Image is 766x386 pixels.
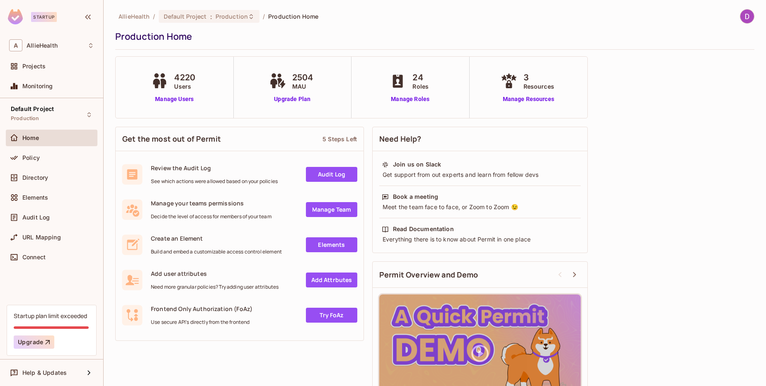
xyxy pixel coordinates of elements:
span: Build and embed a customizable access control element [151,248,282,255]
span: Add user attributes [151,270,279,277]
button: Upgrade [14,335,54,349]
a: Audit Log [306,167,357,182]
span: Default Project [11,106,54,112]
span: Production Home [268,12,318,20]
div: 5 Steps Left [322,135,357,143]
a: Add Attrbutes [306,273,357,287]
span: Home [22,135,39,141]
a: Upgrade Plan [267,95,318,104]
span: Production [216,12,248,20]
div: Join us on Slack [393,160,441,169]
span: Decide the level of access for members of your team [151,213,271,220]
span: Elements [22,194,48,201]
span: Roles [412,82,429,91]
span: 4220 [174,71,195,84]
a: Elements [306,237,357,252]
span: Users [174,82,195,91]
span: Get the most out of Permit [122,134,221,144]
span: Directory [22,174,48,181]
span: Permit Overview and Demo [379,270,478,280]
span: Frontend Only Authorization (FoAz) [151,305,252,313]
span: 3 [524,71,554,84]
div: Startup [31,12,57,22]
span: Need more granular policies? Try adding user attributes [151,284,279,290]
span: URL Mapping [22,234,61,241]
span: A [9,39,22,51]
span: 2504 [292,71,313,84]
img: Diego Souza [740,10,754,23]
span: Audit Log [22,214,50,221]
span: Resources [524,82,554,91]
span: See which actions were allowed based on your policies [151,178,278,185]
span: the active workspace [119,12,150,20]
div: Production Home [115,30,750,43]
span: Connect [22,254,46,261]
div: Meet the team face to face, or Zoom to Zoom 😉 [382,203,578,211]
span: Projects [22,63,46,70]
span: Need Help? [379,134,422,144]
li: / [263,12,265,20]
span: MAU [292,82,313,91]
span: 24 [412,71,429,84]
a: Manage Resources [499,95,558,104]
span: Use secure API's directly from the frontend [151,319,252,326]
div: Get support from out experts and learn from fellow devs [382,171,578,179]
a: Manage Roles [388,95,433,104]
div: Startup plan limit exceeded [14,312,87,320]
a: Try FoAz [306,308,357,323]
span: Help & Updates [22,369,67,376]
span: : [210,13,213,20]
div: Book a meeting [393,193,438,201]
span: Policy [22,154,40,161]
span: Production [11,115,39,122]
div: Read Documentation [393,225,454,233]
a: Manage Users [149,95,199,104]
img: SReyMgAAAABJRU5ErkJggg== [8,9,23,24]
span: Workspace: AllieHealth [27,42,58,49]
li: / [153,12,155,20]
span: Create an Element [151,234,282,242]
span: Manage your teams permissions [151,199,271,207]
span: Monitoring [22,83,53,89]
div: Everything there is to know about Permit in one place [382,235,578,244]
span: Review the Audit Log [151,164,278,172]
span: Default Project [164,12,207,20]
a: Manage Team [306,202,357,217]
